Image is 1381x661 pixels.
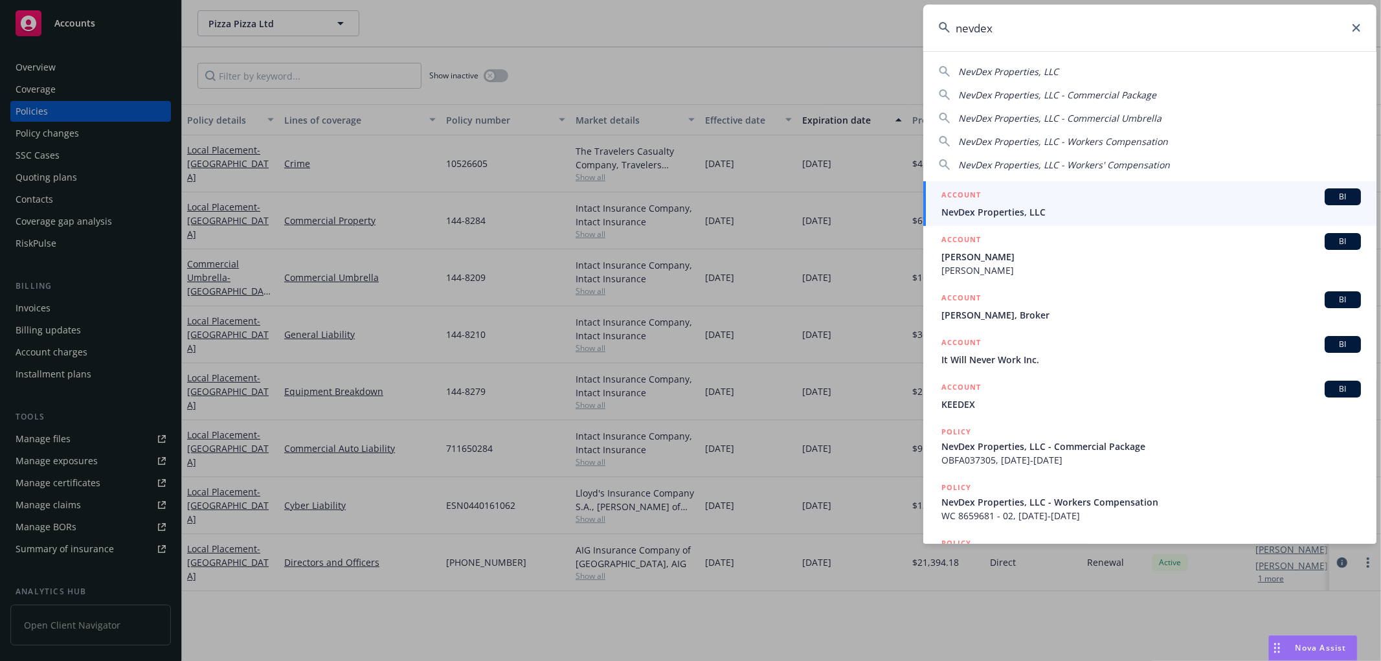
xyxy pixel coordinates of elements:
[941,425,971,438] h5: POLICY
[941,537,971,550] h5: POLICY
[1330,191,1356,203] span: BI
[941,481,971,494] h5: POLICY
[941,495,1361,509] span: NevDex Properties, LLC - Workers Compensation
[923,374,1376,418] a: ACCOUNTBIKEEDEX
[941,233,981,249] h5: ACCOUNT
[1330,383,1356,395] span: BI
[923,284,1376,329] a: ACCOUNTBI[PERSON_NAME], Broker
[941,453,1361,467] span: OBFA037305, [DATE]-[DATE]
[958,89,1156,101] span: NevDex Properties, LLC - Commercial Package
[941,398,1361,411] span: KEEDEX
[941,308,1361,322] span: [PERSON_NAME], Broker
[941,205,1361,219] span: NevDex Properties, LLC
[1330,339,1356,350] span: BI
[1330,236,1356,247] span: BI
[941,250,1361,263] span: [PERSON_NAME]
[941,336,981,352] h5: ACCOUNT
[941,381,981,396] h5: ACCOUNT
[1330,294,1356,306] span: BI
[941,188,981,204] h5: ACCOUNT
[1269,636,1285,660] div: Drag to move
[941,440,1361,453] span: NevDex Properties, LLC - Commercial Package
[958,135,1168,148] span: NevDex Properties, LLC - Workers Compensation
[958,65,1059,78] span: NevDex Properties, LLC
[941,509,1361,522] span: WC 8659681 - 02, [DATE]-[DATE]
[941,263,1361,277] span: [PERSON_NAME]
[941,353,1361,366] span: It Will Never Work Inc.
[923,181,1376,226] a: ACCOUNTBINevDex Properties, LLC
[958,112,1162,124] span: NevDex Properties, LLC - Commercial Umbrella
[941,291,981,307] h5: ACCOUNT
[923,5,1376,51] input: Search...
[923,329,1376,374] a: ACCOUNTBIIt Will Never Work Inc.
[1296,642,1347,653] span: Nova Assist
[958,159,1170,171] span: NevDex Properties, LLC - Workers' Compensation
[923,530,1376,585] a: POLICY
[923,474,1376,530] a: POLICYNevDex Properties, LLC - Workers CompensationWC 8659681 - 02, [DATE]-[DATE]
[923,226,1376,284] a: ACCOUNTBI[PERSON_NAME][PERSON_NAME]
[923,418,1376,474] a: POLICYNevDex Properties, LLC - Commercial PackageOBFA037305, [DATE]-[DATE]
[1268,635,1358,661] button: Nova Assist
